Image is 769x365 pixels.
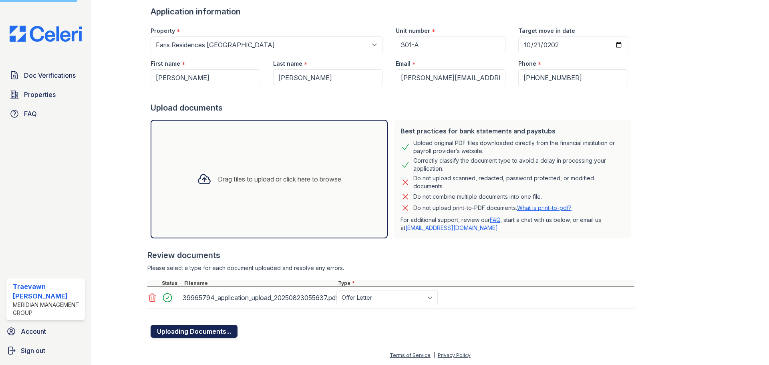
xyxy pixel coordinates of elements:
[183,291,333,304] div: 39965794_application_upload_20250823055637.pdf
[183,280,336,286] div: Filename
[147,264,634,272] div: Please select a type for each document uploaded and resolve any errors.
[3,26,88,42] img: CE_Logo_Blue-a8612792a0a2168367f1c8372b55b34899dd931a85d93a1a3d3e32e68fde9ad4.png
[24,109,37,119] span: FAQ
[151,60,180,68] label: First name
[518,60,536,68] label: Phone
[218,174,341,184] div: Drag files to upload or click here to browse
[413,192,542,202] div: Do not combine multiple documents into one file.
[273,60,302,68] label: Last name
[490,216,500,223] a: FAQ
[401,216,625,232] p: For additional support, review our , start a chat with us below, or email us at
[405,224,498,231] a: [EMAIL_ADDRESS][DOMAIN_NAME]
[151,27,175,35] label: Property
[413,204,572,212] p: Do not upload print-to-PDF documents.
[13,282,82,301] div: Traevawn [PERSON_NAME]
[413,174,625,190] div: Do not upload scanned, redacted, password protected, or modified documents.
[21,346,45,355] span: Sign out
[396,27,430,35] label: Unit number
[147,250,634,261] div: Review documents
[433,352,435,358] div: |
[21,327,46,336] span: Account
[6,106,85,122] a: FAQ
[518,27,575,35] label: Target move in date
[401,126,625,136] div: Best practices for bank statements and paystubs
[438,352,471,358] a: Privacy Policy
[160,280,183,286] div: Status
[24,90,56,99] span: Properties
[151,325,238,338] button: Uploading Documents...
[151,102,634,113] div: Upload documents
[336,280,634,286] div: Type
[396,60,411,68] label: Email
[13,301,82,317] div: Meridian Management Group
[6,87,85,103] a: Properties
[3,343,88,359] a: Sign out
[6,67,85,83] a: Doc Verifications
[413,157,625,173] div: Correctly classify the document type to avoid a delay in processing your application.
[24,71,76,80] span: Doc Verifications
[413,139,625,155] div: Upload original PDF files downloaded directly from the financial institution or payroll provider’...
[517,204,572,211] a: What is print-to-pdf?
[390,352,431,358] a: Terms of Service
[151,6,634,17] div: Application information
[3,323,88,339] a: Account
